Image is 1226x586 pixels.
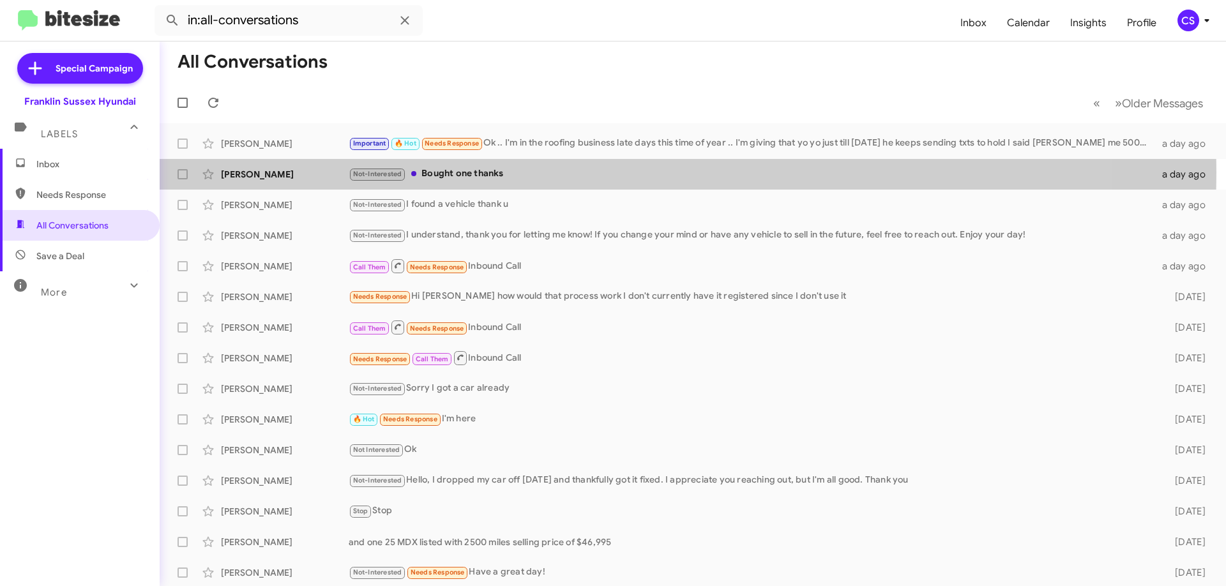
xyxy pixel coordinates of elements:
[221,168,349,181] div: [PERSON_NAME]
[1122,96,1203,110] span: Older Messages
[353,200,402,209] span: Not-Interested
[41,287,67,298] span: More
[24,95,136,108] div: Franklin Sussex Hyundai
[349,197,1154,212] div: I found a vehicle thank u
[353,568,402,576] span: Not-Interested
[221,321,349,334] div: [PERSON_NAME]
[36,219,109,232] span: All Conversations
[221,505,349,518] div: [PERSON_NAME]
[1154,290,1216,303] div: [DATE]
[1154,229,1216,242] div: a day ago
[17,53,143,84] a: Special Campaign
[353,355,407,363] span: Needs Response
[349,350,1154,366] div: Inbound Call
[353,415,375,423] span: 🔥 Hot
[1154,260,1216,273] div: a day ago
[349,381,1154,396] div: Sorry I got a car already
[221,199,349,211] div: [PERSON_NAME]
[1154,352,1216,364] div: [DATE]
[221,260,349,273] div: [PERSON_NAME]
[221,413,349,426] div: [PERSON_NAME]
[416,355,449,363] span: Call Them
[383,415,437,423] span: Needs Response
[349,442,1154,457] div: Ok
[1177,10,1199,31] div: CS
[1154,474,1216,487] div: [DATE]
[353,324,386,333] span: Call Them
[221,137,349,150] div: [PERSON_NAME]
[36,158,145,170] span: Inbox
[221,352,349,364] div: [PERSON_NAME]
[1154,382,1216,395] div: [DATE]
[1154,137,1216,150] div: a day ago
[349,228,1154,243] div: I understand, thank you for letting me know! If you change your mind or have any vehicle to sell ...
[36,250,84,262] span: Save a Deal
[1154,536,1216,548] div: [DATE]
[349,536,1154,548] div: and one 25 MDX listed with 2500 miles selling price of $46,995
[997,4,1060,41] a: Calendar
[1060,4,1117,41] a: Insights
[353,507,368,515] span: Stop
[349,136,1154,151] div: Ok .. I'm in the roofing business late days this time of year .. I'm giving that yo yo just till ...
[1154,505,1216,518] div: [DATE]
[353,446,400,454] span: Not Interested
[410,263,464,271] span: Needs Response
[1086,90,1108,116] button: Previous
[178,52,328,72] h1: All Conversations
[353,476,402,485] span: Not-Interested
[1115,95,1122,111] span: »
[349,565,1154,580] div: Have a great day!
[155,5,423,36] input: Search
[1154,321,1216,334] div: [DATE]
[56,62,133,75] span: Special Campaign
[1086,90,1211,116] nav: Page navigation example
[41,128,78,140] span: Labels
[349,258,1154,274] div: Inbound Call
[221,444,349,456] div: [PERSON_NAME]
[353,263,386,271] span: Call Them
[349,289,1154,304] div: Hi [PERSON_NAME] how would that process work I don't currently have it registered since I don't u...
[221,474,349,487] div: [PERSON_NAME]
[1154,168,1216,181] div: a day ago
[411,568,465,576] span: Needs Response
[349,167,1154,181] div: Bought one thanks
[349,319,1154,335] div: Inbound Call
[1154,199,1216,211] div: a day ago
[353,231,402,239] span: Not-Interested
[1154,566,1216,579] div: [DATE]
[1117,4,1167,41] a: Profile
[1154,413,1216,426] div: [DATE]
[353,139,386,147] span: Important
[950,4,997,41] a: Inbox
[1107,90,1211,116] button: Next
[221,536,349,548] div: [PERSON_NAME]
[349,504,1154,518] div: Stop
[353,384,402,393] span: Not-Interested
[410,324,464,333] span: Needs Response
[221,229,349,242] div: [PERSON_NAME]
[349,412,1154,426] div: I'm here
[1167,10,1212,31] button: CS
[221,566,349,579] div: [PERSON_NAME]
[395,139,416,147] span: 🔥 Hot
[353,170,402,178] span: Not-Interested
[221,382,349,395] div: [PERSON_NAME]
[221,290,349,303] div: [PERSON_NAME]
[36,188,145,201] span: Needs Response
[349,473,1154,488] div: Hello, I dropped my car off [DATE] and thankfully got it fixed. I appreciate you reaching out, bu...
[425,139,479,147] span: Needs Response
[1154,444,1216,456] div: [DATE]
[1093,95,1100,111] span: «
[353,292,407,301] span: Needs Response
